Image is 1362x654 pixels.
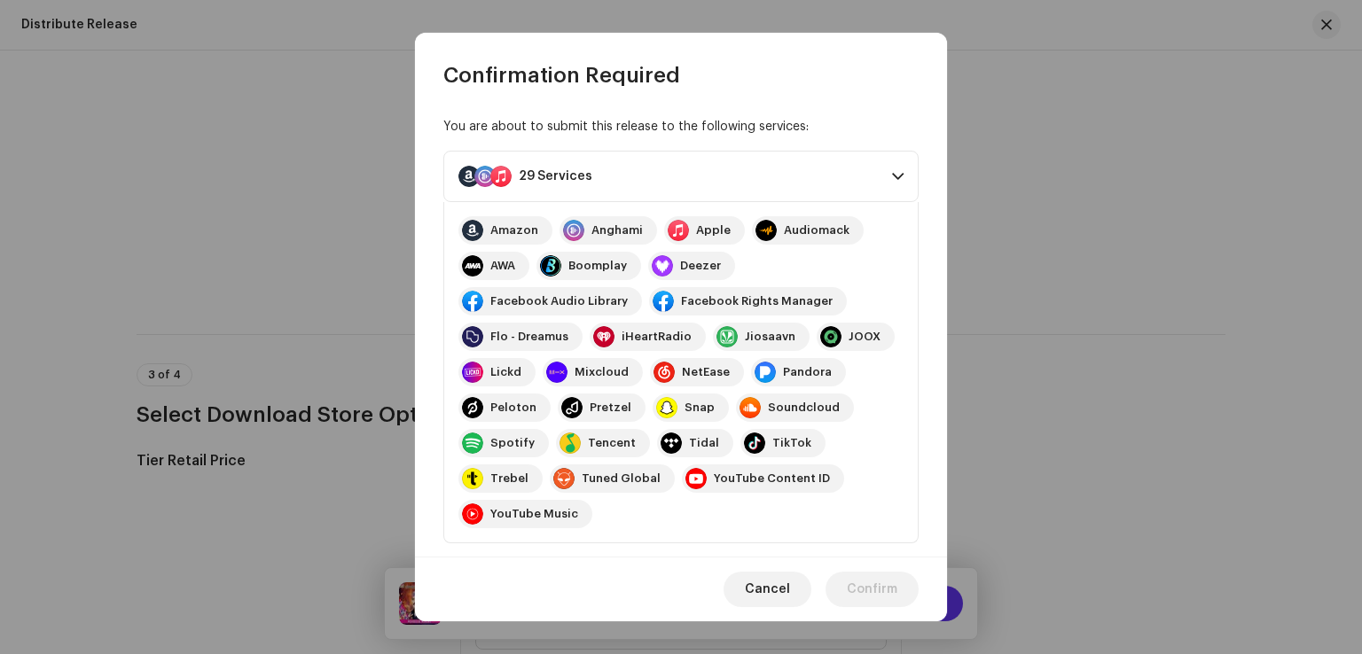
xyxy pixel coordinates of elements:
[588,436,636,450] div: Tencent
[490,259,515,273] div: AWA
[443,202,919,543] p-accordion-content: 29 Services
[443,151,919,202] p-accordion-header: 29 Services
[519,169,592,183] div: 29 Services
[696,223,731,237] div: Apple
[582,471,661,486] div: Tuned Global
[680,259,721,273] div: Deezer
[849,330,881,344] div: JOOX
[724,572,811,607] button: Cancel
[490,223,538,237] div: Amazon
[575,365,629,379] div: Mixcloud
[443,61,680,90] span: Confirmation Required
[847,572,897,607] span: Confirm
[689,436,719,450] div: Tidal
[745,330,795,344] div: Jiosaavn
[490,330,568,344] div: Flo - Dreamus
[622,330,692,344] div: iHeartRadio
[685,401,715,415] div: Snap
[590,401,631,415] div: Pretzel
[490,507,578,521] div: YouTube Music
[714,471,830,486] div: YouTube Content ID
[443,118,919,136] div: You are about to submit this release to the following services:
[568,259,627,273] div: Boomplay
[490,401,536,415] div: Peloton
[745,572,790,607] span: Cancel
[772,436,811,450] div: TikTok
[682,365,730,379] div: NetEase
[591,223,643,237] div: Anghami
[490,471,528,486] div: Trebel
[490,365,521,379] div: Lickd
[826,572,919,607] button: Confirm
[490,436,535,450] div: Spotify
[783,365,832,379] div: Pandora
[681,294,833,308] div: Facebook Rights Manager
[768,401,840,415] div: Soundcloud
[490,294,628,308] div: Facebook Audio Library
[784,223,849,237] div: Audiomack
